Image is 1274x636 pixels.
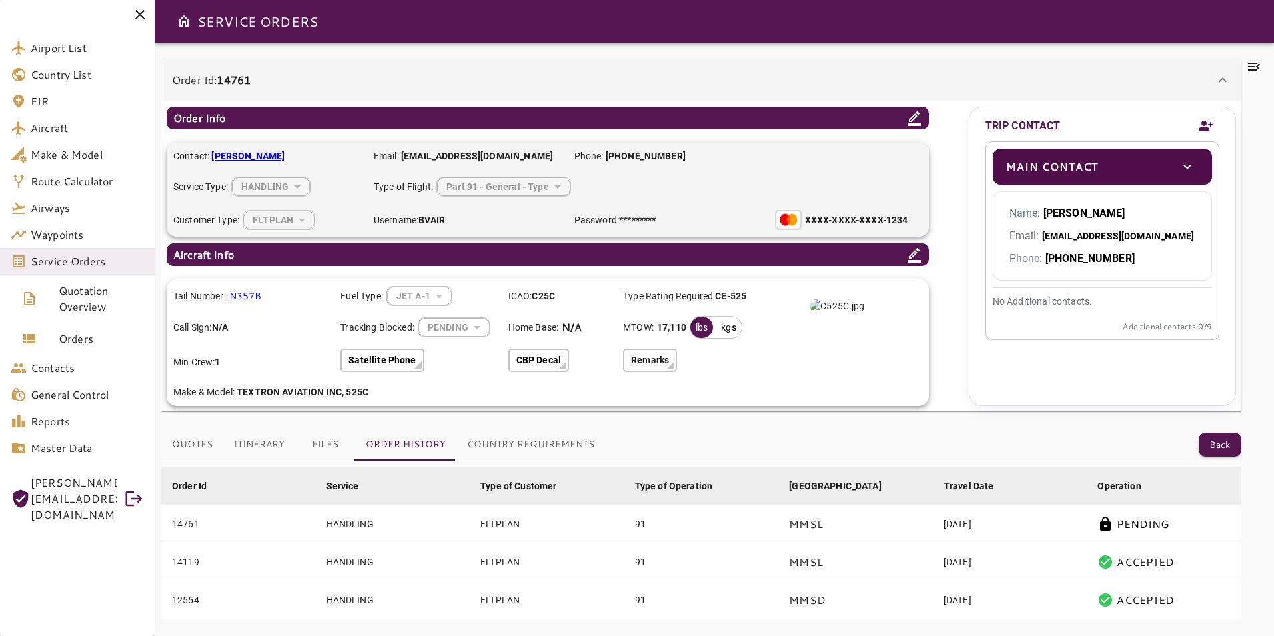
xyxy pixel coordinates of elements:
[1117,516,1169,532] p: PENDING
[789,478,899,494] span: [GEOGRAPHIC_DATA]
[31,253,144,269] span: Service Orders
[172,478,207,494] div: Order Id
[232,169,310,204] div: HANDLING
[789,516,823,532] p: MMSL
[172,478,224,494] span: Order Id
[173,177,360,197] div: Service Type:
[173,289,226,303] p: Tail Number:
[401,151,553,161] b: [EMAIL_ADDRESS][DOMAIN_NAME]
[985,118,1061,134] p: TRIP CONTACT
[456,429,605,461] button: Country Requirements
[1045,252,1135,265] b: [PHONE_NUMBER]
[933,581,1087,619] td: [DATE]
[59,283,144,315] span: Quotation Overview
[562,319,582,335] p: N/A
[635,478,730,494] span: Type of Operation
[31,147,144,163] span: Make & Model
[316,581,470,619] td: HANDLING
[326,478,359,494] div: Service
[172,72,251,88] p: Order Id:
[516,353,561,367] p: CBP Decal
[1193,111,1219,141] button: Add new contact
[173,149,360,163] p: Contact:
[480,478,556,494] div: Type of Customer
[1176,155,1199,178] button: toggle
[1009,205,1195,221] p: Name:
[161,101,1241,411] div: Order Id:14761
[172,517,305,531] div: 14761
[316,505,470,543] td: HANDLING
[508,321,559,335] p: Home Base:
[340,286,498,306] div: Fuel Type:
[624,505,779,543] td: 91
[470,543,624,581] td: FLTPLAN
[933,505,1087,543] td: [DATE]
[810,299,864,313] img: C525C.jpg
[805,215,908,225] b: XXXX-XXXX-XXXX-1234
[340,317,498,337] div: Tracking Blocked:
[993,321,1212,333] p: Additional contacts: 0 /9
[387,278,452,313] div: HANDLING
[418,215,445,225] b: BVAIR
[31,475,117,523] span: [PERSON_NAME][EMAIL_ADDRESS][DOMAIN_NAME]
[1043,207,1125,219] b: [PERSON_NAME]
[470,505,624,543] td: FLTPLAN
[1042,231,1194,241] b: [EMAIL_ADDRESS][DOMAIN_NAME]
[31,360,144,376] span: Contacts
[215,357,220,367] b: 1
[243,202,315,237] div: HANDLING
[237,387,368,397] b: TEXTRON AVIATION INC, 525C
[374,177,748,197] div: Type of Flight:
[631,353,669,367] p: Remarks
[574,213,762,227] p: Password:
[197,11,318,32] h6: SERVICE ORDERS
[1097,478,1141,494] div: Operation
[624,581,779,619] td: 91
[715,291,746,301] b: CE-525
[355,429,456,461] button: Order History
[624,543,779,581] td: 91
[348,353,416,367] p: Satellite Phone
[217,72,251,87] b: 14761
[31,440,144,456] span: Master Data
[31,173,144,189] span: Route Calculator
[173,110,226,126] p: Order Info
[623,316,754,339] div: MTOW:
[1006,159,1098,175] p: Main Contact
[1199,433,1241,457] button: Back
[775,210,802,230] img: Mastercard
[173,321,330,335] p: Call Sign:
[173,385,383,399] p: Make & Model:
[31,93,144,109] span: FIR
[172,593,305,607] div: 12554
[574,149,686,163] p: Phone:
[212,322,228,333] b: N/A
[31,67,144,83] span: Country List
[173,210,360,230] div: Customer Type:
[1009,251,1195,267] p: Phone:
[1117,554,1174,570] p: ACCEPTED
[374,149,553,163] p: Email:
[716,317,741,338] div: kgs
[532,291,555,301] b: C25C
[161,429,223,461] button: Quotes
[944,478,1011,494] span: Travel Date
[623,289,754,303] p: Type Rating Required
[295,429,355,461] button: Files
[171,8,197,35] button: Open drawer
[437,169,570,204] div: HANDLING
[508,289,614,303] p: ICAO:
[211,151,285,161] b: [PERSON_NAME]
[31,387,144,403] span: General Control
[606,151,686,161] b: [PHONE_NUMBER]
[1117,592,1174,608] p: ACCEPTED
[789,592,826,608] p: MMSD
[690,317,713,338] div: lbs
[1009,228,1195,244] p: Email:
[933,543,1087,581] td: [DATE]
[31,413,144,429] span: Reports
[173,355,330,369] p: Min Crew:
[635,478,713,494] div: Type of Operation
[229,289,262,303] p: N357B
[326,478,376,494] span: Service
